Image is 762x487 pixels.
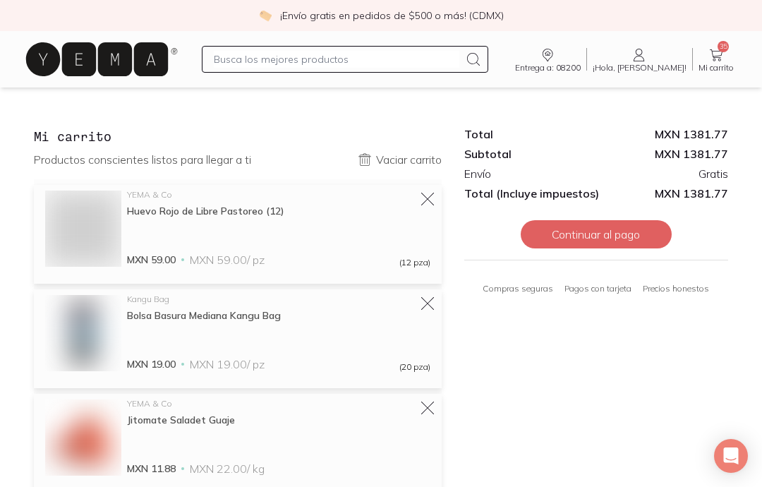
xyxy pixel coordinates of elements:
div: Open Intercom Messenger [714,439,748,473]
div: Total (Incluye impuestos) [464,186,599,200]
h3: Mi carrito [34,127,442,145]
a: Bolsa Basura Mediana Kangu Bag [45,295,430,371]
span: Mi carrito [698,64,734,72]
span: MXN 11.88 [127,462,176,476]
div: YEMA & Co [127,399,430,408]
span: (12 pza) [399,258,430,267]
div: Subtotal [464,147,596,161]
img: Huevo Rojo de Libre Pastoreo (12) [45,191,121,267]
img: Bolsa Basura Mediana Kangu Bag [45,295,121,371]
span: Precios honestos [643,284,709,293]
span: Entrega a: 08200 [515,64,581,72]
span: MXN 1381.77 [599,186,728,200]
span: MXN 59.00 / pz [190,253,265,267]
div: Gratis [596,167,728,181]
a: Jitomate Saladet Guaje [45,399,430,476]
img: Jitomate Saladet Guaje [45,399,121,476]
input: Busca los mejores productos [214,51,459,68]
a: Huevo Rojo de Libre Pastoreo (12) [45,191,430,267]
span: MXN 19.00 [127,357,176,371]
div: Jitomate Saladet Guaje [127,414,430,426]
div: Kangu Bag [127,295,430,303]
span: (20 pza) [399,363,430,371]
div: Huevo Rojo de Libre Pastoreo (12) [127,205,430,217]
span: MXN 19.00 / pz [190,357,265,371]
span: Pagos con tarjeta [564,284,631,293]
div: Total [464,127,596,141]
img: check [259,9,272,22]
p: Vaciar carrito [376,152,442,167]
div: MXN 1381.77 [596,127,728,141]
button: Continuar al pago [521,220,672,248]
div: Bolsa Basura Mediana Kangu Bag [127,309,430,322]
div: YEMA & Co [127,191,430,199]
div: Envío [464,167,596,181]
span: MXN 59.00 [127,253,176,267]
a: Entrega a: 08200 [509,47,586,72]
span: 35 [718,41,729,52]
span: ¡Hola, [PERSON_NAME]! [593,64,687,72]
p: ¡Envío gratis en pedidos de $500 o más! (CDMX) [280,8,504,23]
div: MXN 1381.77 [596,147,728,161]
a: ¡Hola, [PERSON_NAME]! [587,47,692,72]
a: 35Mi carrito [693,47,739,72]
span: Compras seguras [483,284,553,293]
p: Productos conscientes listos para llegar a ti [34,152,251,167]
span: MXN 22.00 / kg [190,462,265,476]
